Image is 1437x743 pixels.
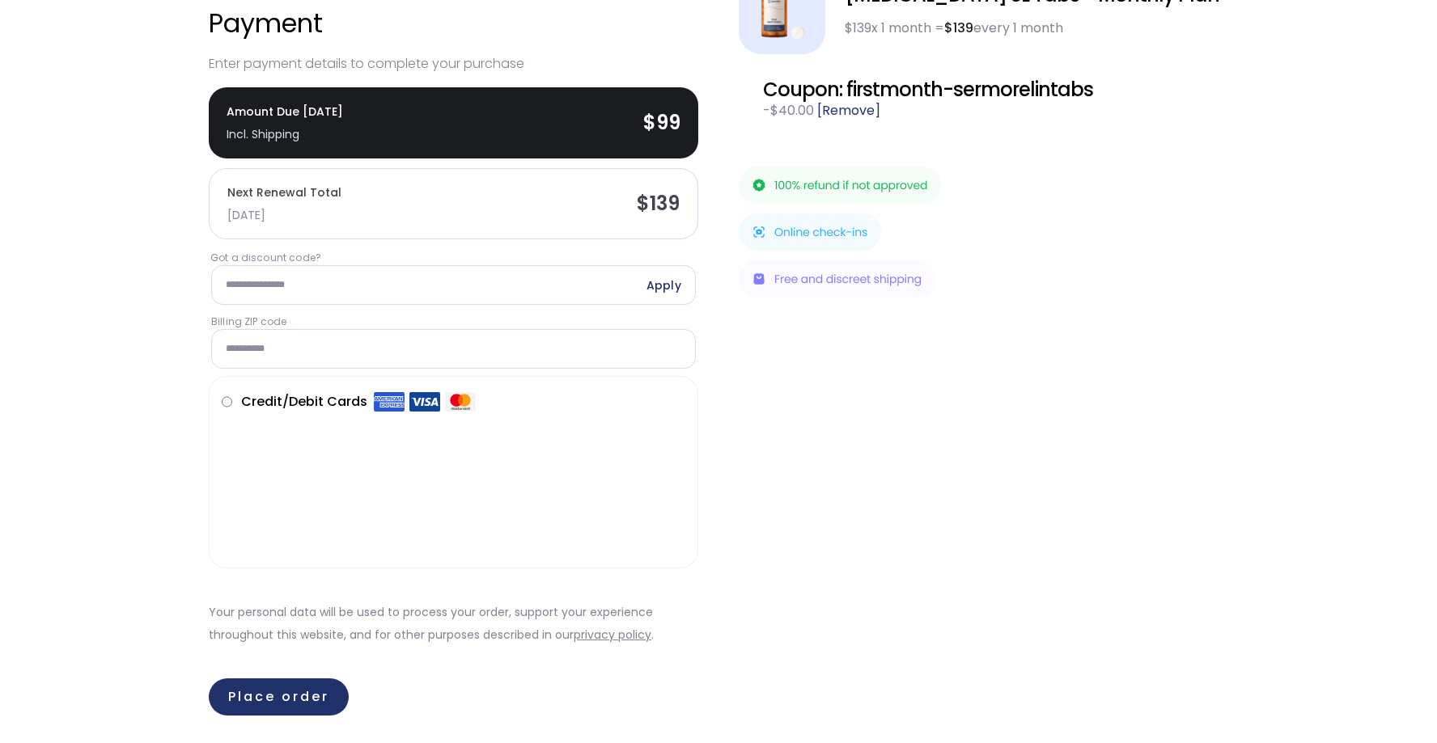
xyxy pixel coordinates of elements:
[227,204,341,226] div: [DATE]
[209,678,349,716] button: Place order
[770,101,814,120] span: 40.00
[739,260,935,298] img: Free and discreet shipping
[637,190,680,217] bdi: 139
[209,53,698,75] p: Enter payment details to complete your purchase
[241,389,476,415] label: Credit/Debit Cards
[643,109,680,136] bdi: 99
[770,101,778,120] span: $
[409,391,440,412] img: Visa
[227,123,343,146] div: Incl. Shipping
[739,213,881,251] img: Online check-ins
[227,100,343,146] span: Amount Due [DATE]
[763,78,1203,101] div: Coupon: firstmonth-sermorelintabs
[210,251,697,265] label: Got a discount code?
[845,19,853,37] span: $
[227,181,341,226] span: Next Renewal Total
[445,391,476,412] img: Mastercard
[637,190,650,217] span: $
[817,101,880,120] a: Remove firstmonth-sermorelintabs coupon
[209,6,698,40] h4: Payment
[845,19,871,37] bdi: 139
[643,109,656,136] span: $
[944,19,973,37] bdi: 139
[944,19,953,37] span: $
[374,391,405,412] img: Amex
[574,627,651,643] a: privacy policy
[209,601,698,646] p: Your personal data will be used to process your order, support your experience throughout this we...
[739,167,941,204] img: 100% refund if not approved
[763,101,1203,120] div: -
[211,315,696,329] label: Billing ZIP code
[845,19,1228,38] div: x 1 month = every 1 month
[218,412,682,534] iframe: Secure payment input frame
[646,278,681,293] a: Apply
